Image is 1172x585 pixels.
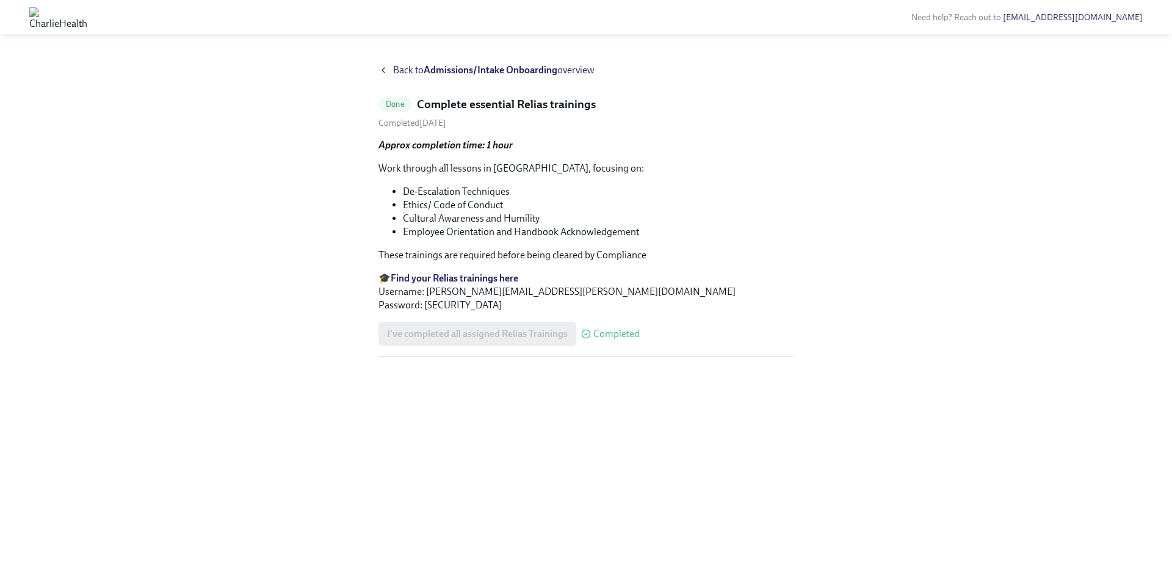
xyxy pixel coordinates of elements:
span: Need help? Reach out to [911,12,1143,23]
a: Back toAdmissions/Intake Onboardingoverview [378,64,794,77]
span: Completed [593,329,640,339]
span: Done [378,100,412,109]
strong: Approx completion time: 1 hour [378,139,513,151]
p: Work through all lessons in [GEOGRAPHIC_DATA], focusing on: [378,162,794,175]
a: [EMAIL_ADDRESS][DOMAIN_NAME] [1003,12,1143,23]
li: De-Escalation Techniques [403,185,794,198]
li: Cultural Awareness and Humility [403,212,794,225]
p: 🎓 Username: [PERSON_NAME][EMAIL_ADDRESS][PERSON_NAME][DOMAIN_NAME] Password: [SECURITY_DATA] [378,272,794,312]
li: Ethics/ Code of Conduct [403,198,794,212]
span: Back to overview [393,64,595,77]
strong: Admissions/Intake Onboarding [424,64,557,76]
span: Completed [DATE] [378,118,446,128]
p: These trainings are required before being cleared by Compliance [378,249,794,262]
li: Employee Orientation and Handbook Acknowledgement [403,225,794,239]
img: CharlieHealth [29,7,87,27]
h5: Complete essential Relias trainings [417,96,596,112]
a: Find your Relias trainings here [391,272,518,284]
